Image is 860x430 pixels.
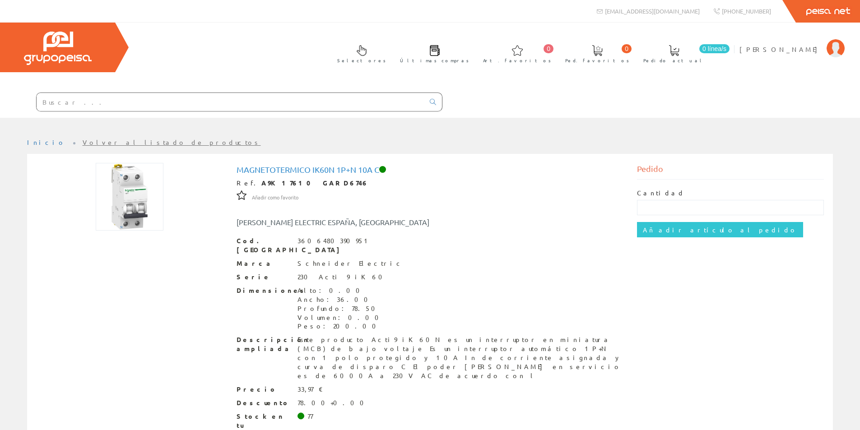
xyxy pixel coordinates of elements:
span: Últimas compras [400,56,469,65]
span: 0 [544,44,553,53]
div: 77 [307,412,313,421]
span: Añadir como favorito [252,194,298,201]
div: Peso: 200.00 [298,322,384,331]
a: Añadir como favorito [252,193,298,201]
span: Ped. favoritos [565,56,629,65]
span: Precio [237,385,291,394]
span: 0 línea/s [699,44,730,53]
a: Últimas compras [391,37,474,69]
span: Descuento [237,398,291,407]
div: Este producto Acti9 iK60N es un interruptor en miniatura (MCB) de bajo voltaje Es un interruptor ... [298,335,624,380]
span: [PHONE_NUMBER] [722,7,771,15]
input: Buscar ... [37,93,424,111]
div: Alto: 0.00 [298,286,384,295]
div: 33,97 € [298,385,323,394]
label: Cantidad [637,189,685,198]
span: Cod. [GEOGRAPHIC_DATA] [237,236,291,254]
span: Art. favoritos [483,56,551,65]
div: Schneider Electric [298,259,404,268]
div: 230 Acti 9 iK60 [298,273,388,282]
span: Pedido actual [643,56,705,65]
input: Añadir artículo al pedido [637,222,803,237]
span: 0 [622,44,632,53]
div: Ancho: 36.00 [298,295,384,304]
span: Serie [237,273,291,282]
div: Volumen: 0.00 [298,313,384,322]
span: Selectores [337,56,386,65]
a: Inicio [27,138,65,146]
img: Grupo Peisa [24,32,92,65]
span: Descripción ampliada [237,335,291,353]
div: Profundo: 78.50 [298,304,384,313]
div: 3606480390951 [298,236,372,245]
span: [EMAIL_ADDRESS][DOMAIN_NAME] [605,7,700,15]
img: Foto artículo Magnetotermico Ik60n 1p+n 10a C (150x150) [96,163,163,231]
div: Ref. [237,179,624,188]
div: 78.00+0.00 [298,398,369,407]
span: Marca [237,259,291,268]
strong: A9K17610 GARD6746 [261,179,368,187]
div: Pedido [637,163,824,180]
div: [PERSON_NAME] ELECTRIC ESPAÑA, [GEOGRAPHIC_DATA] [230,217,464,227]
h1: Magnetotermico Ik60n 1p+n 10a C [237,165,624,174]
span: Dimensiones [237,286,291,295]
a: Volver al listado de productos [83,138,261,146]
a: Selectores [328,37,390,69]
span: [PERSON_NAME] [739,45,822,54]
a: [PERSON_NAME] [739,37,845,46]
